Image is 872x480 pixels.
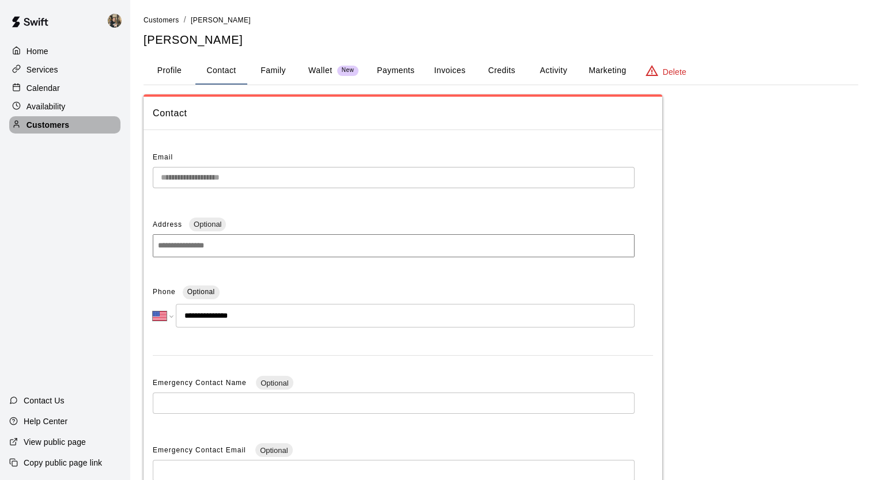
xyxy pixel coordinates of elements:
p: Calendar [27,82,60,94]
span: Email [153,153,173,161]
span: Optional [256,379,293,387]
span: Address [153,220,182,228]
span: Customers [144,16,179,24]
span: Optional [189,220,226,228]
img: Brooklyn Mohamud [108,14,122,28]
span: Optional [187,288,215,296]
p: Wallet [308,64,333,77]
button: Payments [368,57,424,85]
button: Credits [475,57,527,85]
p: Availability [27,101,66,112]
div: The email of an existing customer can only be changed by the customer themselves at https://book.... [153,167,635,188]
button: Activity [527,57,579,85]
nav: breadcrumb [144,14,858,26]
span: Emergency Contact Name [153,379,249,387]
p: Services [27,64,58,75]
a: Calendar [9,79,120,97]
button: Invoices [424,57,475,85]
p: View public page [24,436,86,448]
a: Customers [9,116,120,134]
div: Brooklyn Mohamud [105,9,130,32]
button: Contact [195,57,247,85]
a: Customers [144,15,179,24]
a: Home [9,43,120,60]
button: Profile [144,57,195,85]
span: [PERSON_NAME] [191,16,251,24]
span: Phone [153,283,176,302]
button: Family [247,57,299,85]
span: New [337,67,358,74]
span: Optional [255,446,292,455]
div: basic tabs example [144,57,858,85]
span: Contact [153,106,653,121]
p: Contact Us [24,395,65,406]
p: Delete [663,66,686,78]
li: / [184,14,186,26]
p: Customers [27,119,69,131]
p: Copy public page link [24,457,102,468]
a: Availability [9,98,120,115]
p: Help Center [24,416,67,427]
span: Emergency Contact Email [153,446,248,454]
button: Marketing [579,57,635,85]
a: Services [9,61,120,78]
h5: [PERSON_NAME] [144,32,858,48]
p: Home [27,45,48,57]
